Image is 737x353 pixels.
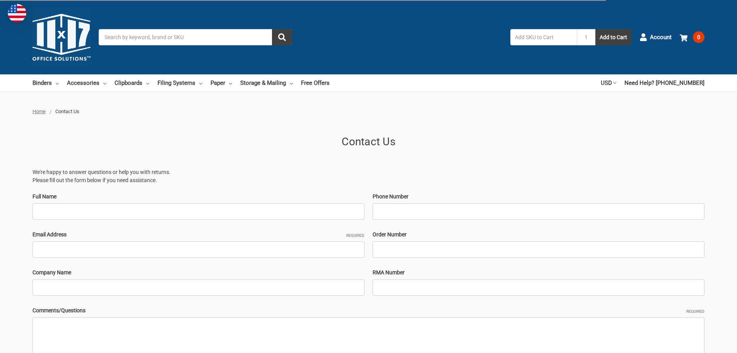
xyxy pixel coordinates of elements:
[32,108,46,114] a: Home
[32,269,364,277] label: Company Name
[373,231,705,239] label: Order Number
[373,193,705,201] label: Phone Number
[346,232,364,238] small: Required
[99,29,292,45] input: Search by keyword, brand or SKU
[67,74,106,91] a: Accessories
[210,74,232,91] a: Paper
[157,74,202,91] a: Filing Systems
[32,231,364,239] label: Email Address
[510,29,577,45] input: Add SKU to Cart
[32,307,705,315] label: Comments/Questions
[680,27,705,47] a: 0
[55,108,79,114] span: Contact Us
[686,308,705,314] small: Required
[373,269,705,277] label: RMA Number
[640,27,672,47] a: Account
[601,74,616,91] a: USD
[32,193,364,201] label: Full Name
[650,33,672,42] span: Account
[115,74,149,91] a: Clipboards
[240,74,293,91] a: Storage & Mailing
[595,29,631,45] button: Add to Cart
[693,31,705,43] span: 0
[32,8,91,66] img: 11x17.com
[32,168,705,184] p: We're happy to answer questions or help you with returns. Please fill out the form below if you n...
[8,4,26,22] img: duty and tax information for United States
[301,74,330,91] a: Free Offers
[624,74,705,91] a: Need Help? [PHONE_NUMBER]
[32,134,705,150] h1: Contact Us
[32,74,59,91] a: Binders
